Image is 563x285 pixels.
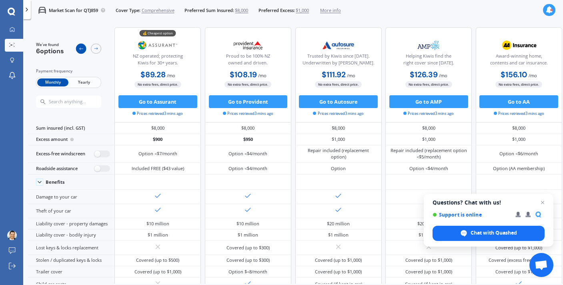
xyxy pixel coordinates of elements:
button: Go to Autosure [299,95,378,108]
img: AMP.webp [407,37,450,53]
span: Yearly [68,78,100,87]
div: $1,000 [476,134,562,145]
span: / mo [439,72,447,78]
div: $8,000 [205,122,291,134]
div: $1 million [238,232,258,238]
span: Support is online [433,212,510,218]
div: Excess amount [28,134,114,145]
div: Helping Kiwis find the right cover since [DATE]. [391,53,466,69]
span: 6 options [36,47,64,55]
div: Liability cover - bodily injury [28,229,114,241]
button: Go to AA [479,95,558,108]
span: More info [320,7,341,14]
span: No extra fees, direct price. [315,81,362,87]
div: Liability cover - property damages [28,218,114,229]
img: Autosure.webp [317,37,360,53]
div: Option <$4/month [228,165,267,172]
span: Prices retrieved 3 mins ago [132,111,183,116]
img: AA.webp [498,37,540,53]
div: $20 million [327,221,350,227]
span: No extra fees, direct price. [224,81,271,87]
span: Prices retrieved 3 mins ago [223,111,273,116]
div: Sum insured (incl. GST) [28,122,114,134]
div: Covered (up to $500) [136,257,179,263]
b: $126.39 [410,70,438,80]
span: Comprehensive [142,7,174,14]
div: Option <$4/month [409,165,448,172]
div: Covered (up to $1,000) [134,269,181,275]
div: Trailer cover [28,266,114,277]
b: $108.19 [230,70,257,80]
b: $156.10 [501,70,527,80]
div: Proud to be 100% NZ owned and driven. [210,53,286,69]
div: Chat with Quashed [433,226,545,241]
div: Covered (up to $1,000) [315,269,362,275]
span: Prices retrieved 3 mins ago [403,111,454,116]
img: car.f15378c7a67c060ca3f3.svg [38,6,46,14]
div: Repair included (replacement option <$5/month) [390,147,467,160]
div: Covered (excess free <$1,000) [489,257,549,263]
div: Covered (up to $300) [226,245,270,251]
span: / mo [347,72,355,78]
div: $900 [114,134,201,145]
div: Benefits [46,179,65,185]
span: No extra fees, direct price. [405,81,452,87]
div: Excess-free windscreen [28,145,114,163]
div: $950 [205,134,291,145]
input: Search anything... [48,99,114,104]
div: $1,000 [385,134,472,145]
div: $1 million [148,232,168,238]
span: Chat with Quashed [471,229,517,237]
div: $10 million [236,221,259,227]
div: Award-winning home, contents and car insurance. [481,53,557,69]
div: $8,000 [385,122,472,134]
b: $111.92 [322,70,346,80]
div: Option $<8/month [228,269,267,275]
div: Covered (up to $1,000) [315,257,362,263]
div: Covered (up to $1,000) [405,257,452,263]
div: Option <$6/month [499,151,538,157]
span: No extra fees, direct price. [134,81,181,87]
span: Preferred Excess: [258,7,295,14]
div: Option <$7/month [138,151,177,157]
span: Monthly [37,78,68,87]
div: Option [331,165,346,172]
span: Prices retrieved 3 mins ago [494,111,544,116]
span: Prices retrieved 3 mins ago [313,111,363,116]
button: Go to AMP [389,95,468,108]
div: $1 million [419,232,439,238]
button: Go to Provident [209,95,288,108]
span: $8,000 [235,7,248,14]
div: NZ operated; protecting Kiwis for 30+ years. [120,53,195,69]
span: No extra fees, direct price. [495,81,542,87]
div: Covered (up to $300) [226,257,270,263]
div: Roadside assistance [28,163,114,175]
div: $8,000 [295,122,382,134]
div: Theft of your car [28,204,114,218]
div: Covered (up to $1,000) [495,245,542,251]
div: Covered (up to $1,000) [495,269,542,275]
div: $20 million [417,221,440,227]
div: $10 million [146,221,169,227]
div: Payment frequency [36,68,101,74]
div: Trusted by Kiwis since [DATE]. Underwritten by [PERSON_NAME]. [301,53,376,69]
button: Go to Assurant [118,95,197,108]
span: / mo [167,72,175,78]
div: $8,000 [476,122,562,134]
span: Cover Type: [116,7,140,14]
div: Lost keys & locks replacement [28,241,114,255]
b: $89.28 [140,70,166,80]
span: Preferred Sum Insured: [184,7,234,14]
span: Close chat [538,198,547,207]
span: / mo [258,72,266,78]
div: 💰 Cheapest option [140,30,176,36]
img: ACg8ocKFl2fOgMEsaoDPy8y63IaJtIdKR-vU4RoyVGlbE7902PNicro=s96-c [7,231,17,240]
div: Open chat [529,253,553,277]
span: We've found [36,42,64,48]
img: Provident.png [227,37,269,53]
div: Damage to your car [28,190,114,204]
span: $1,000 [296,7,309,14]
div: Stolen / duplicated keys & locks [28,255,114,266]
div: $1 million [328,232,349,238]
div: Option <$4/month [228,151,267,157]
